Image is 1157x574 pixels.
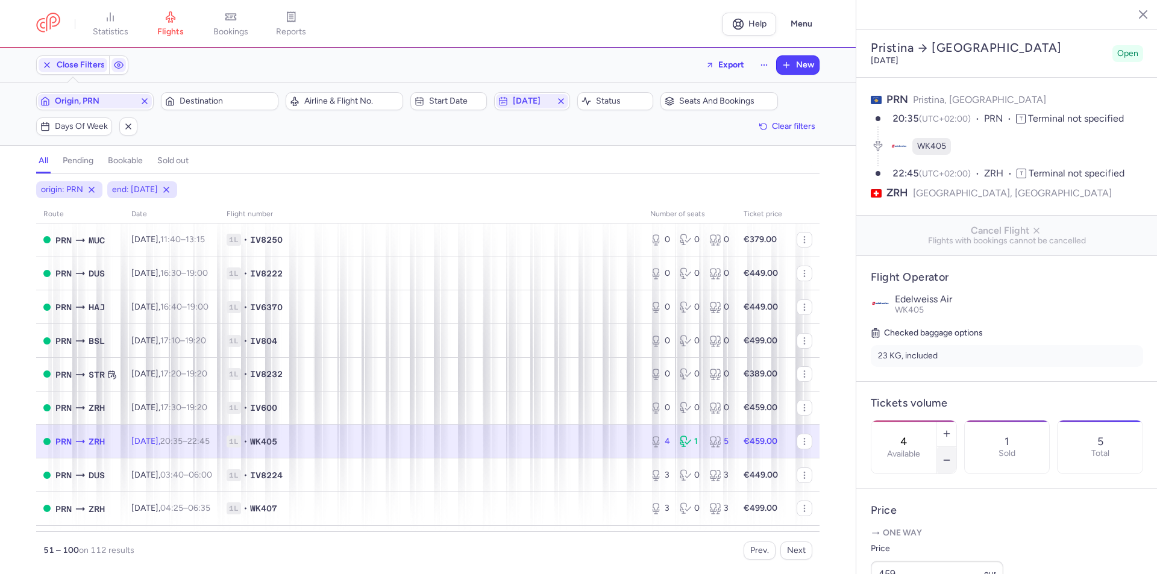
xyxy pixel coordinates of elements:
[160,302,182,312] time: 16:40
[55,267,72,280] span: PRN
[577,92,653,110] button: Status
[866,225,1148,236] span: Cancel Flight
[93,27,128,37] span: statistics
[243,402,248,414] span: •
[63,155,93,166] h4: pending
[780,541,812,560] button: Next
[871,294,890,313] img: Edelweiss Air logo
[131,503,210,513] span: [DATE],
[43,545,79,555] strong: 51 – 100
[748,19,767,28] span: Help
[160,402,181,413] time: 17:30
[55,502,72,516] span: Pristina International, Pristina, Kosovo
[1017,169,1026,178] span: T
[1016,114,1026,123] span: T
[680,301,700,313] div: 0
[744,402,777,413] strong: €459.00
[108,155,143,166] h4: bookable
[871,40,1108,55] h2: Pristina [GEOGRAPHIC_DATA]
[160,234,181,245] time: 11:40
[37,56,109,74] button: Close Filters
[55,96,135,106] span: Origin, PRN
[650,267,670,279] div: 0
[744,335,777,346] strong: €499.00
[650,402,670,414] div: 0
[304,96,399,106] span: Airline & Flight No.
[680,267,700,279] div: 0
[913,94,1046,105] span: Pristina, [GEOGRAPHIC_DATA]
[39,155,48,166] h4: all
[895,305,924,315] span: WK405
[43,236,51,243] span: OPEN
[131,402,207,413] span: [DATE],
[55,401,72,414] span: PRN
[43,370,51,378] span: OPEN
[43,337,51,345] span: OPEN
[89,301,105,314] span: Hanover Airport, Hanover, Germany
[772,122,815,131] span: Clear filters
[250,435,277,448] span: WK405
[744,470,778,480] strong: €449.00
[189,470,212,480] time: 06:00
[89,334,105,348] span: Euroairport Swiss, Bâle, Switzerland
[709,402,729,414] div: 0
[131,470,212,480] span: [DATE],
[709,335,729,347] div: 0
[186,234,205,245] time: 13:15
[160,503,183,513] time: 04:25
[187,302,209,312] time: 19:00
[227,368,241,380] span: 1L
[243,234,248,246] span: •
[186,268,208,278] time: 19:00
[984,167,1017,181] span: ZRH
[185,335,206,346] time: 19:20
[160,402,207,413] span: –
[43,270,51,277] span: OPEN
[892,113,919,124] time: 20:35
[1029,167,1124,179] span: Terminal not specified
[250,234,283,246] span: IV8250
[131,436,210,446] span: [DATE],
[55,334,72,348] span: PRN
[250,368,283,380] span: IV8232
[871,504,1143,517] h4: Price
[160,335,180,346] time: 17:10
[650,469,670,481] div: 3
[698,55,752,75] button: Export
[871,396,1143,410] h4: Tickets volume
[679,96,774,106] span: Seats and bookings
[57,60,105,70] span: Close Filters
[160,369,181,379] time: 17:20
[160,369,207,379] span: –
[43,404,51,411] span: OPEN
[227,301,241,313] span: 1L
[919,114,971,124] span: (UTC+02:00)
[243,502,248,514] span: •
[680,234,700,246] div: 0
[650,435,670,448] div: 4
[124,205,219,223] th: date
[36,13,60,35] a: CitizenPlane red outlined logo
[160,268,208,278] span: –
[1005,435,1009,448] p: 1
[680,502,700,514] div: 0
[187,436,210,446] time: 22:45
[80,11,140,37] a: statistics
[709,234,729,246] div: 0
[112,184,158,196] span: end: [DATE]
[660,92,778,110] button: Seats and bookings
[917,140,946,152] span: WK405
[160,503,210,513] span: –
[650,368,670,380] div: 0
[243,301,248,313] span: •
[160,302,209,312] span: –
[744,369,777,379] strong: €389.00
[250,267,283,279] span: IV8222
[680,335,700,347] div: 0
[777,56,819,74] button: New
[744,541,776,560] button: Prev.
[227,335,241,347] span: 1L
[160,470,212,480] span: –
[160,436,183,446] time: 20:35
[744,268,778,278] strong: €449.00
